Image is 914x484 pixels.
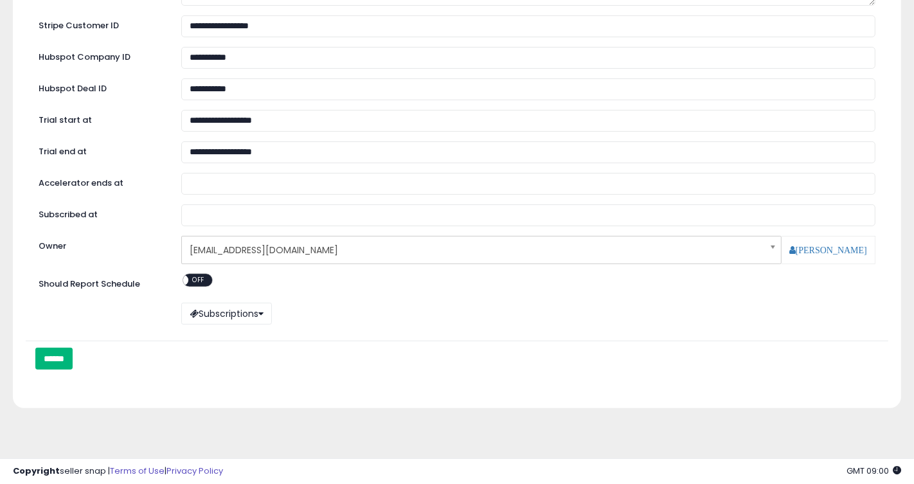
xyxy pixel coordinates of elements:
strong: Copyright [13,465,60,477]
label: Trial end at [29,141,172,158]
label: Accelerator ends at [29,173,172,190]
label: Should Report Schedule [39,278,140,291]
a: Terms of Use [110,465,165,477]
label: Owner [39,240,66,253]
a: Privacy Policy [166,465,223,477]
a: [PERSON_NAME] [789,246,867,255]
span: OFF [188,274,209,285]
label: Subscribed at [29,204,172,221]
label: Stripe Customer ID [29,15,172,32]
div: seller snap | | [13,465,223,478]
span: [EMAIL_ADDRESS][DOMAIN_NAME] [190,239,757,261]
label: Trial start at [29,110,172,127]
button: Subscriptions [181,303,272,325]
label: Hubspot Deal ID [29,78,172,95]
span: 2025-10-12 09:00 GMT [847,465,901,477]
label: Hubspot Company ID [29,47,172,64]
